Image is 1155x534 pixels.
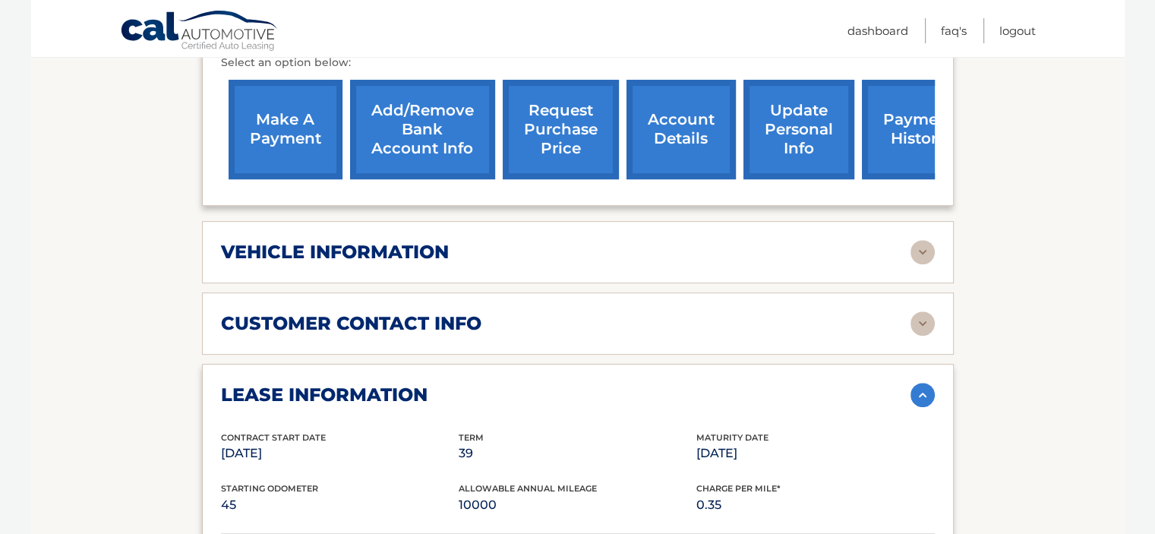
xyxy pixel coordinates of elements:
span: Contract Start Date [221,432,326,443]
a: FAQ's [941,18,967,43]
a: Logout [999,18,1036,43]
a: Dashboard [847,18,908,43]
a: update personal info [743,80,854,179]
span: Starting Odometer [221,483,318,494]
a: request purchase price [503,80,619,179]
span: Maturity Date [696,432,768,443]
img: accordion-rest.svg [910,311,935,336]
h2: vehicle information [221,241,449,264]
p: [DATE] [221,443,459,464]
img: accordion-rest.svg [910,240,935,264]
p: 45 [221,495,459,516]
span: Charge Per Mile* [696,483,781,494]
p: [DATE] [696,443,934,464]
a: Cal Automotive [120,10,279,54]
h2: lease information [221,384,428,406]
a: payment history [862,80,976,179]
img: accordion-active.svg [910,383,935,407]
h2: customer contact info [221,312,481,335]
span: Allowable Annual Mileage [459,483,597,494]
p: 10000 [459,495,696,516]
p: 39 [459,443,696,464]
a: make a payment [229,80,342,179]
a: account details [626,80,736,179]
p: 0.35 [696,495,934,516]
p: Select an option below: [221,54,935,72]
span: Term [459,432,484,443]
a: Add/Remove bank account info [350,80,495,179]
